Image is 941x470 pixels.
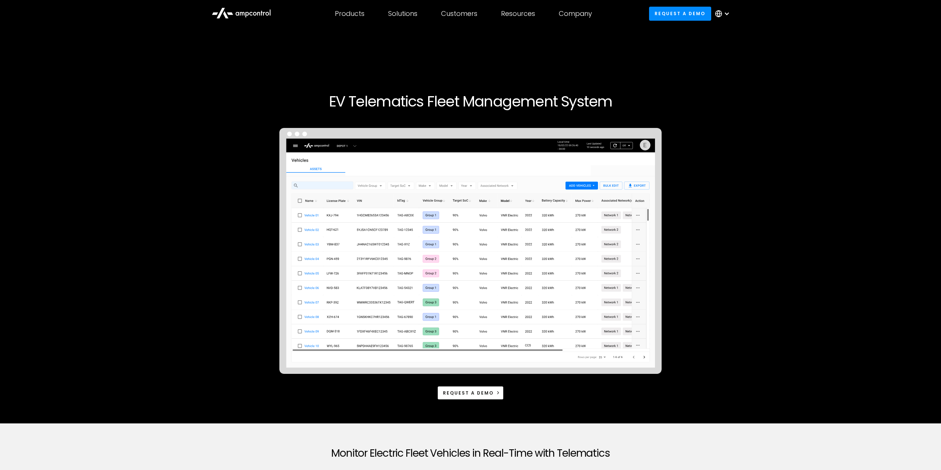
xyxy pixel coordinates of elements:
[335,10,364,18] div: Products
[279,128,662,374] img: Ampcontrol Energy Management Software for Efficient EV optimization
[559,10,592,18] div: Company
[441,10,477,18] div: Customers
[437,386,504,400] a: Request a demo
[501,10,535,18] div: Resources
[246,92,696,110] h1: EV Telematics Fleet Management System
[649,7,711,20] a: Request a demo
[388,10,417,18] div: Solutions
[443,390,494,396] div: Request a demo
[275,447,666,460] h2: Monitor Electric Fleet Vehicles in Real-Time with Telematics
